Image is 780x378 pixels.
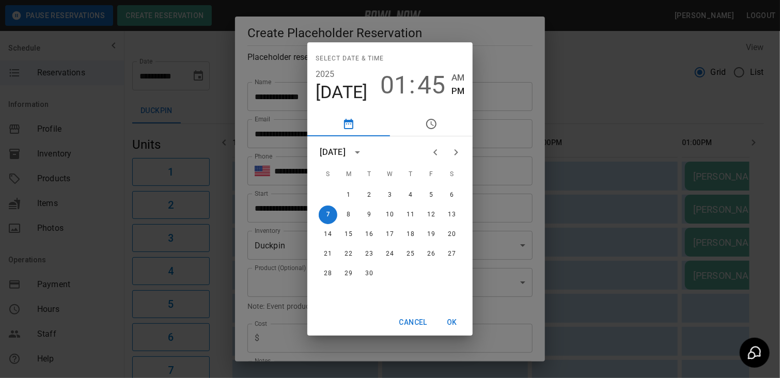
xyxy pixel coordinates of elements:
[446,142,466,163] button: Next month
[381,245,399,263] button: 24
[401,186,420,204] button: 4
[339,264,358,283] button: 29
[422,225,441,244] button: 19
[381,164,399,185] span: Wednesday
[380,71,408,100] button: 01
[443,164,461,185] span: Saturday
[435,313,469,332] button: OK
[409,71,415,100] span: :
[417,71,445,100] button: 45
[395,313,431,332] button: Cancel
[390,112,473,136] button: pick time
[401,206,420,224] button: 11
[320,146,346,159] div: [DATE]
[319,206,337,224] button: 7
[381,225,399,244] button: 17
[316,67,335,82] button: 2025
[349,144,366,161] button: calendar view is open, switch to year view
[307,112,390,136] button: pick date
[425,142,446,163] button: Previous month
[360,245,379,263] button: 23
[319,164,337,185] span: Sunday
[339,245,358,263] button: 22
[422,186,441,204] button: 5
[316,82,368,103] button: [DATE]
[422,164,441,185] span: Friday
[451,71,464,85] button: AM
[319,225,337,244] button: 14
[401,245,420,263] button: 25
[339,186,358,204] button: 1
[360,164,379,185] span: Tuesday
[443,225,461,244] button: 20
[339,225,358,244] button: 15
[360,186,379,204] button: 2
[319,245,337,263] button: 21
[316,51,384,67] span: Select date & time
[443,206,461,224] button: 13
[422,206,441,224] button: 12
[339,164,358,185] span: Monday
[319,264,337,283] button: 28
[360,206,379,224] button: 9
[360,264,379,283] button: 30
[443,245,461,263] button: 27
[360,225,379,244] button: 16
[339,206,358,224] button: 8
[422,245,441,263] button: 26
[401,225,420,244] button: 18
[381,206,399,224] button: 10
[451,84,464,98] button: PM
[381,186,399,204] button: 3
[443,186,461,204] button: 6
[401,164,420,185] span: Thursday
